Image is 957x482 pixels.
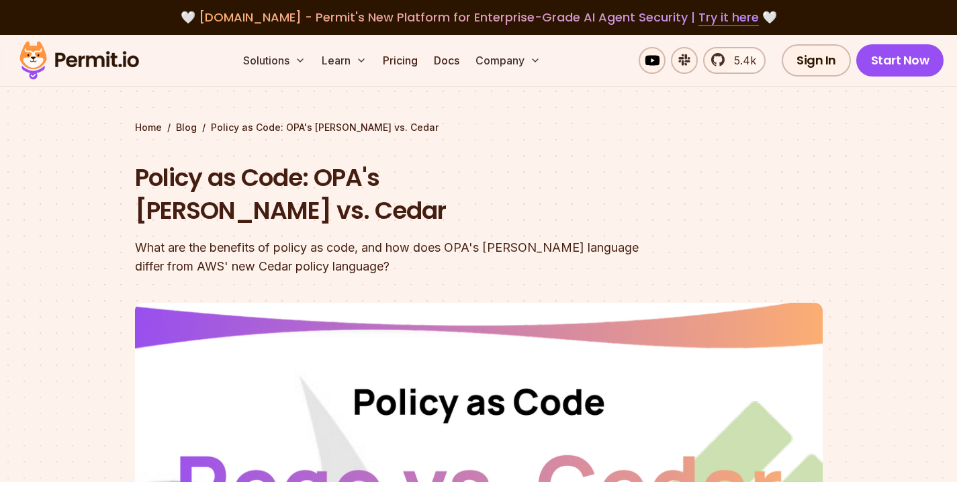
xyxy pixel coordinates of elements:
[135,161,651,228] h1: Policy as Code: OPA's [PERSON_NAME] vs. Cedar
[856,44,944,77] a: Start Now
[726,52,756,68] span: 5.4k
[428,47,465,74] a: Docs
[135,121,162,134] a: Home
[316,47,372,74] button: Learn
[135,238,651,276] div: What are the benefits of policy as code, and how does OPA's [PERSON_NAME] language differ from AW...
[703,47,766,74] a: 5.4k
[13,38,145,83] img: Permit logo
[199,9,759,26] span: [DOMAIN_NAME] - Permit's New Platform for Enterprise-Grade AI Agent Security |
[238,47,311,74] button: Solutions
[32,8,925,27] div: 🤍 🤍
[377,47,423,74] a: Pricing
[782,44,851,77] a: Sign In
[470,47,546,74] button: Company
[698,9,759,26] a: Try it here
[135,121,823,134] div: / /
[176,121,197,134] a: Blog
